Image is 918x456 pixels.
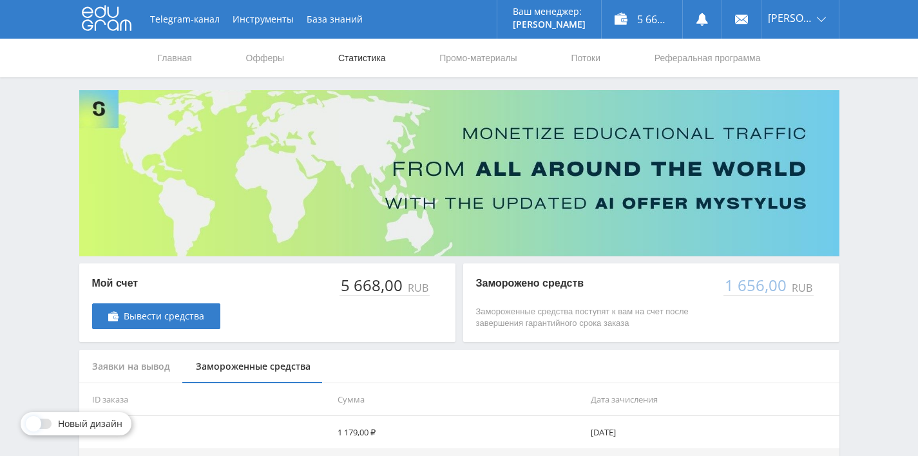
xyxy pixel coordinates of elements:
span: Новый дизайн [58,419,122,429]
div: 1 656,00 [723,276,789,294]
td: [DATE] [586,416,839,448]
span: Вывести средства [124,311,204,321]
a: Потоки [569,39,602,77]
td: 9351437 [79,416,332,448]
a: Главная [157,39,193,77]
p: Ваш менеджер: [513,6,586,17]
p: [PERSON_NAME] [513,19,586,30]
div: Заявки на вывод [79,350,183,384]
p: Мой счет [92,276,220,290]
a: Офферы [245,39,286,77]
div: Замороженные средства [183,350,323,384]
div: RUB [405,282,430,294]
a: Реферальная программа [653,39,762,77]
img: Banner [79,90,839,256]
a: Промо-материалы [438,39,518,77]
span: [PERSON_NAME] [768,13,813,23]
p: Замороженные средства поступят к вам на счет после завершения гарантийного срока заказа [476,306,711,329]
th: Дата зачисления [586,383,839,416]
td: 1 179,00 ₽ [332,416,586,448]
th: Сумма [332,383,586,416]
a: Статистика [337,39,387,77]
p: Заморожено средств [476,276,711,290]
div: 5 668,00 [339,276,405,294]
a: Вывести средства [92,303,220,329]
th: ID заказа [79,383,332,416]
div: RUB [789,282,814,294]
